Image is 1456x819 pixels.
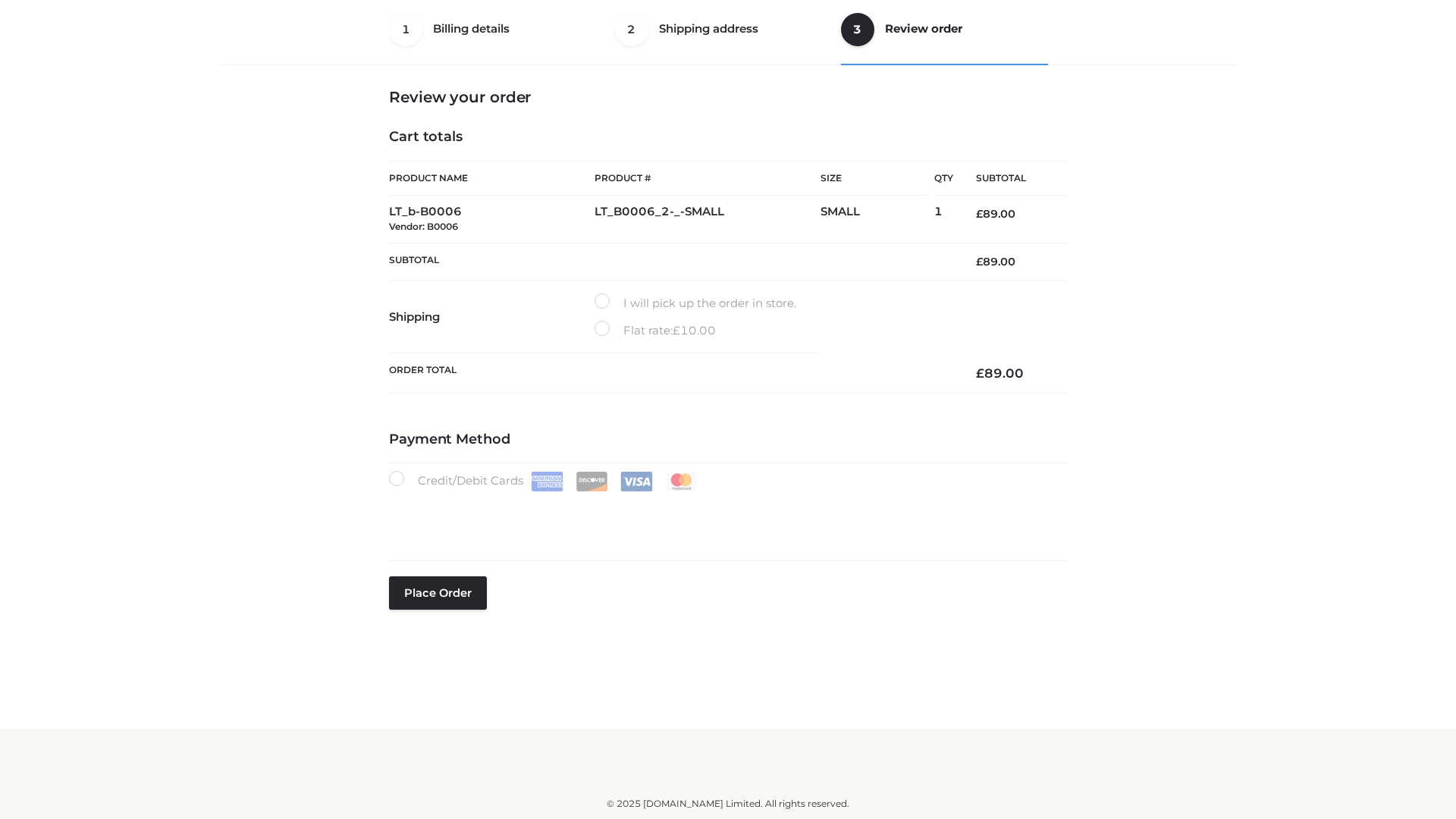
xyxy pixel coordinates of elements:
td: 1 [934,196,953,243]
button: Place order [389,576,487,610]
bdi: 89.00 [976,207,1015,221]
td: SMALL [821,196,934,243]
th: Size [821,162,927,196]
img: Amex [531,472,563,491]
td: LT_b-B0006 [389,196,595,243]
bdi: 10.00 [673,323,716,337]
td: LT_B0006_2-_-SMALL [595,196,821,243]
th: Order Total [389,353,953,394]
th: Qty [934,161,953,196]
img: Discover [576,472,608,491]
div: © 2025 [DOMAIN_NAME] Limited. All rights reserved. [225,796,1231,811]
img: Visa [620,472,653,491]
img: Mastercard [665,472,698,491]
h3: Review your order [389,88,1067,106]
th: Product # [595,161,821,196]
h4: Cart totals [389,129,1067,146]
label: I will pick up the order in store. [595,293,796,313]
th: Subtotal [389,243,953,280]
th: Shipping [389,281,595,353]
span: £ [673,323,680,337]
span: £ [976,207,983,221]
bdi: 89.00 [976,255,1015,268]
th: Product Name [389,161,595,196]
span: £ [976,255,983,268]
bdi: 89.00 [976,366,1024,381]
h4: Payment Method [389,431,1067,448]
label: Flat rate: [595,321,716,340]
small: Vendor: B0006 [389,221,458,232]
span: £ [976,366,984,381]
label: Credit/Debit Cards [389,471,699,491]
iframe: Secure payment input frame [386,488,1064,544]
th: Subtotal [953,162,1067,196]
